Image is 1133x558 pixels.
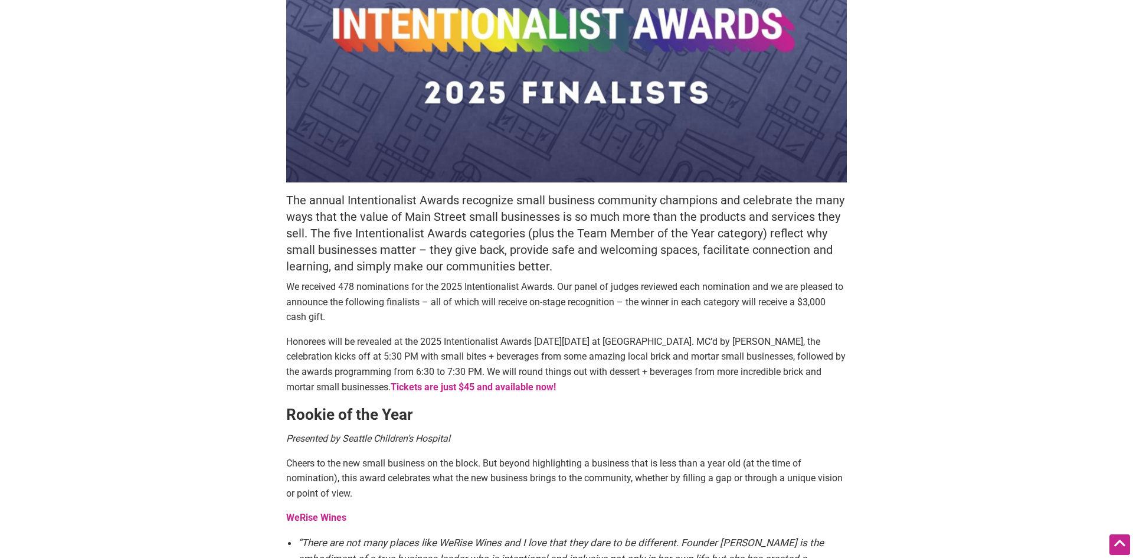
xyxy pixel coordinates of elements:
p: Cheers to the new small business on the block. But beyond highlighting a business that is less th... [286,456,847,501]
p: We received 478 nominations for the 2025 Intentionalist Awards. Our panel of judges reviewed each... [286,279,847,325]
a: Tickets are just $45 and available now! [391,381,556,393]
p: Honorees will be revealed at the 2025 Intentionalist Awards [DATE][DATE] at [GEOGRAPHIC_DATA]. MC... [286,334,847,394]
div: Scroll Back to Top [1109,534,1130,555]
h5: The annual Intentionalist Awards recognize small business community champions and celebrate the m... [286,192,847,275]
strong: Rookie of the Year [286,406,413,423]
em: Presented by Seattle Children’s Hospital [286,433,450,444]
a: WeRise Wines [286,512,346,523]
